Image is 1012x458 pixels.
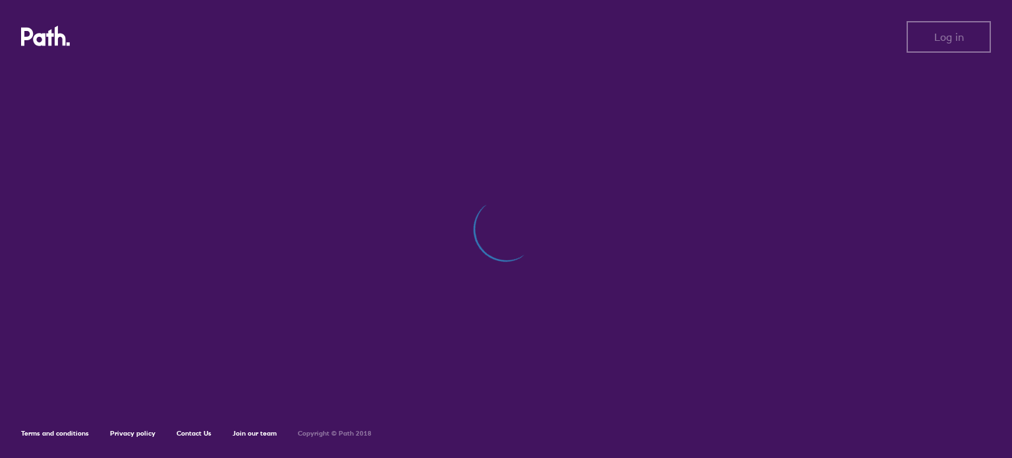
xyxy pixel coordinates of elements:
[934,31,964,43] span: Log in
[110,429,155,438] a: Privacy policy
[177,429,211,438] a: Contact Us
[21,429,89,438] a: Terms and conditions
[298,430,372,438] h6: Copyright © Path 2018
[233,429,277,438] a: Join our team
[907,21,991,53] button: Log in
